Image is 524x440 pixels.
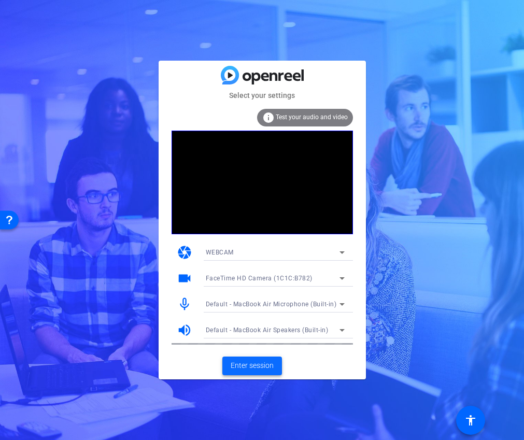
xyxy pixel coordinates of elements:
span: WEBCAM [206,249,234,256]
button: Enter session [222,357,282,375]
mat-icon: accessibility [464,414,477,427]
mat-card-subtitle: Select your settings [159,90,366,101]
mat-icon: mic_none [177,296,192,312]
img: blue-gradient.svg [221,66,304,84]
mat-icon: camera [177,245,192,260]
mat-icon: info [262,111,275,124]
span: FaceTime HD Camera (1C1C:B782) [206,275,313,282]
span: Enter session [231,360,274,371]
span: Default - MacBook Air Speakers (Built-in) [206,327,329,334]
span: Default - MacBook Air Microphone (Built-in) [206,301,337,308]
mat-icon: volume_up [177,322,192,338]
span: Test your audio and video [276,113,348,121]
mat-icon: videocam [177,271,192,286]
